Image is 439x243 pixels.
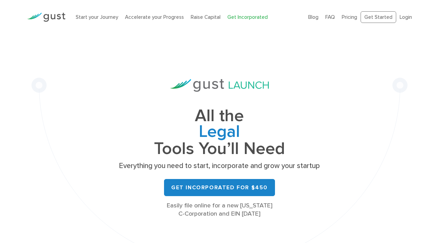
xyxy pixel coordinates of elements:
img: Gust Logo [27,13,65,22]
span: Legal [117,124,322,141]
a: Get Incorporated for $450 [164,179,275,196]
div: Easily file online for a new [US_STATE] C-Corporation and EIN [DATE] [117,202,322,218]
a: Blog [308,14,318,20]
h1: All the Tools You’ll Need [117,108,322,156]
a: Get Started [361,11,396,23]
a: Get Incorporated [227,14,268,20]
img: Gust Launch Logo [170,79,269,92]
a: Login [400,14,412,20]
a: Start your Journey [76,14,118,20]
a: FAQ [325,14,335,20]
p: Everything you need to start, incorporate and grow your startup [117,161,322,171]
a: Raise Capital [191,14,221,20]
a: Pricing [342,14,357,20]
a: Accelerate your Progress [125,14,184,20]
